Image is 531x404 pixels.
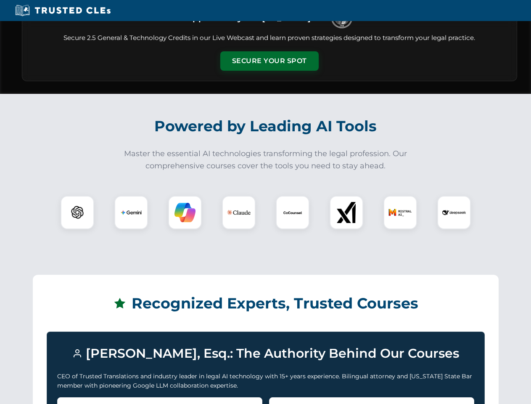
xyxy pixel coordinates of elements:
[114,196,148,229] div: Gemini
[57,342,474,365] h3: [PERSON_NAME], Esq.: The Authority Behind Our Courses
[383,196,417,229] div: Mistral AI
[61,196,94,229] div: ChatGPT
[13,4,113,17] img: Trusted CLEs
[276,196,309,229] div: CoCounsel
[220,51,319,71] button: Secure Your Spot
[57,372,474,391] p: CEO of Trusted Translations and industry leader in legal AI technology with 15+ years experience....
[227,201,251,224] img: Claude Logo
[442,201,466,224] img: DeepSeek Logo
[33,112,499,141] h2: Powered by Leading AI Tools
[32,33,507,43] p: Secure 2.5 General & Technology Credits in our Live Webcast and learn proven strategies designed ...
[336,202,357,223] img: xAI Logo
[65,200,90,225] img: ChatGPT Logo
[330,196,363,229] div: xAI
[47,289,485,318] h2: Recognized Experts, Trusted Courses
[282,202,303,223] img: CoCounsel Logo
[168,196,202,229] div: Copilot
[437,196,471,229] div: DeepSeek
[121,202,142,223] img: Gemini Logo
[119,148,413,172] p: Master the essential AI technologies transforming the legal profession. Our comprehensive courses...
[222,196,256,229] div: Claude
[174,202,195,223] img: Copilot Logo
[388,201,412,224] img: Mistral AI Logo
